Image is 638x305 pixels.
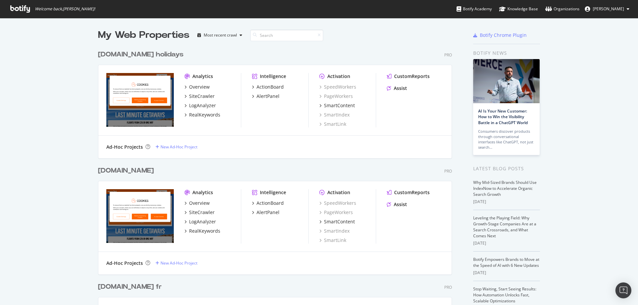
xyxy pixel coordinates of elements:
[98,29,189,42] div: My Web Properties
[98,166,154,176] div: [DOMAIN_NAME]
[473,286,536,304] a: Stop Waiting, Start Seeing Results: How Automation Unlocks Fast, Scalable Optimizations
[184,218,216,225] a: LogAnalyzer
[324,102,355,109] div: SmartContent
[545,6,580,12] div: Organizations
[192,73,213,80] div: Analytics
[260,189,286,196] div: Intelligence
[257,93,279,100] div: AlertPanel
[195,30,245,40] button: Most recent crawl
[444,284,452,290] div: Pro
[319,112,350,118] a: SmartIndex
[160,260,197,266] div: New Ad-Hoc Project
[252,93,279,100] a: AlertPanel
[319,84,356,90] a: SpeedWorkers
[473,165,540,172] div: Latest Blog Posts
[184,102,216,109] a: LogAnalyzer
[35,6,95,12] span: Welcome back, [PERSON_NAME] !
[252,84,284,90] a: ActionBoard
[252,209,279,216] a: AlertPanel
[189,112,220,118] div: RealKeywords
[473,257,539,268] a: Botify Empowers Brands to Move at the Speed of AI with 6 New Updates
[327,73,350,80] div: Activation
[257,200,284,206] div: ActionBoard
[257,84,284,90] div: ActionBoard
[394,189,430,196] div: CustomReports
[319,121,346,127] a: SmartLink
[184,112,220,118] a: RealKeywords
[98,50,186,59] a: [DOMAIN_NAME] holidays
[319,93,353,100] a: PageWorkers
[478,129,535,150] div: Consumers discover products through conversational interfaces like ChatGPT, not just search…
[319,218,355,225] a: SmartContent
[593,6,624,12] span: Marcin Lewicki
[473,215,536,239] a: Leveling the Playing Field: Why Growth-Stage Companies Are at a Search Crossroads, and What Comes...
[106,189,174,243] img: easyjet.com
[189,93,215,100] div: SiteCrawler
[204,33,237,37] div: Most recent crawl
[319,228,350,234] a: SmartIndex
[387,85,407,92] a: Assist
[319,102,355,109] a: SmartContent
[394,201,407,208] div: Assist
[327,189,350,196] div: Activation
[184,209,215,216] a: SiteCrawler
[580,4,635,14] button: [PERSON_NAME]
[106,260,143,267] div: Ad-Hoc Projects
[480,32,527,38] div: Botify Chrome Plugin
[499,6,538,12] div: Knowledge Base
[473,180,537,197] a: Why Mid-Sized Brands Should Use IndexNow to Accelerate Organic Search Growth
[106,144,143,150] div: Ad-Hoc Projects
[184,228,220,234] a: RealKeywords
[387,201,407,208] a: Assist
[156,260,197,266] a: New Ad-Hoc Project
[478,108,528,125] a: AI Is Your New Customer: How to Win the Visibility Battle in a ChatGPT World
[457,6,492,12] div: Botify Academy
[98,50,183,59] div: [DOMAIN_NAME] holidays
[473,199,540,205] div: [DATE]
[184,93,215,100] a: SiteCrawler
[98,166,157,176] a: [DOMAIN_NAME]
[189,102,216,109] div: LogAnalyzer
[319,209,353,216] a: PageWorkers
[473,32,527,38] a: Botify Chrome Plugin
[319,237,346,244] a: SmartLink
[252,200,284,206] a: ActionBoard
[473,49,540,57] div: Botify news
[473,59,540,103] img: AI Is Your New Customer: How to Win the Visibility Battle in a ChatGPT World
[394,73,430,80] div: CustomReports
[189,209,215,216] div: SiteCrawler
[260,73,286,80] div: Intelligence
[184,84,210,90] a: Overview
[319,200,356,206] a: SpeedWorkers
[250,30,323,41] input: Search
[189,228,220,234] div: RealKeywords
[160,144,197,150] div: New Ad-Hoc Project
[444,52,452,58] div: Pro
[189,84,210,90] div: Overview
[98,282,162,292] div: [DOMAIN_NAME] fr
[387,189,430,196] a: CustomReports
[257,209,279,216] div: AlertPanel
[473,270,540,276] div: [DATE]
[324,218,355,225] div: SmartContent
[189,200,210,206] div: Overview
[444,168,452,174] div: Pro
[189,218,216,225] div: LogAnalyzer
[387,73,430,80] a: CustomReports
[192,189,213,196] div: Analytics
[98,282,164,292] a: [DOMAIN_NAME] fr
[394,85,407,92] div: Assist
[615,282,631,298] div: Open Intercom Messenger
[156,144,197,150] a: New Ad-Hoc Project
[473,240,540,246] div: [DATE]
[106,73,174,127] img: easyjet.com/en/holidays
[184,200,210,206] a: Overview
